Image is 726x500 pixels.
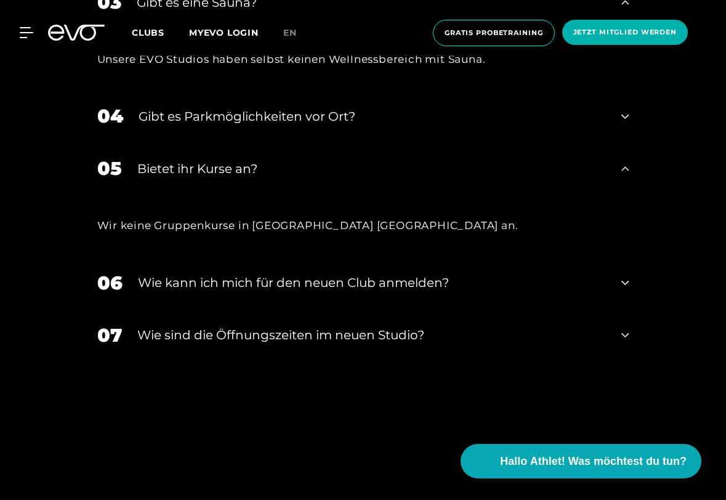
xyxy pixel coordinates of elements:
a: en [283,26,312,40]
div: ​Wie sind die Öffnungszeiten im neuen Studio? [137,326,607,344]
div: Bietet ihr Kurse an? [137,159,607,178]
div: Gibt es Parkmöglichkeiten vor Ort? [139,107,607,126]
div: 04 [97,102,123,130]
span: en [283,27,297,38]
span: Hallo Athlet! Was möchtest du tun? [500,453,687,470]
div: Wir keine Gruppenkurse in [GEOGRAPHIC_DATA] [GEOGRAPHIC_DATA] an. [97,216,629,235]
a: MYEVO LOGIN [189,27,259,38]
div: 05 [97,155,122,182]
div: 06 [97,269,123,297]
span: Jetzt Mitglied werden [573,27,677,38]
span: Clubs [132,27,164,38]
a: Jetzt Mitglied werden [559,20,692,46]
div: 07 [97,321,122,349]
span: Gratis Probetraining [445,28,543,38]
button: Hallo Athlet! Was möchtest du tun? [461,444,701,478]
div: Wie kann ich mich für den neuen Club anmelden? [138,273,607,292]
a: Gratis Probetraining [429,20,559,46]
a: Clubs [132,26,189,38]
